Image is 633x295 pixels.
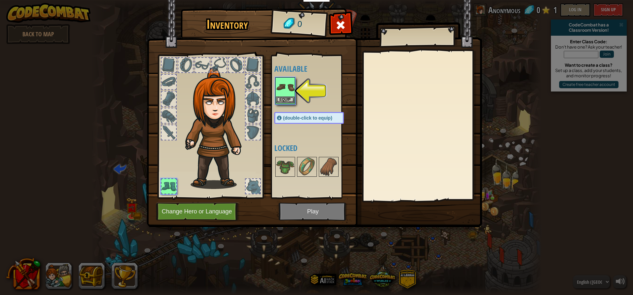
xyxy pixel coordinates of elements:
img: portrait.png [276,78,294,96]
img: hair_f2.png [182,67,253,189]
img: portrait.png [319,158,338,176]
span: (double-click to equip) [283,115,332,121]
h4: Locked [274,144,357,152]
button: Change Hero or Language [156,203,240,221]
h1: Inventory [185,18,269,31]
span: 0 [297,18,302,30]
button: Equip [276,96,294,103]
img: portrait.png [298,158,316,176]
h4: Available [274,64,357,73]
img: portrait.png [276,158,294,176]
